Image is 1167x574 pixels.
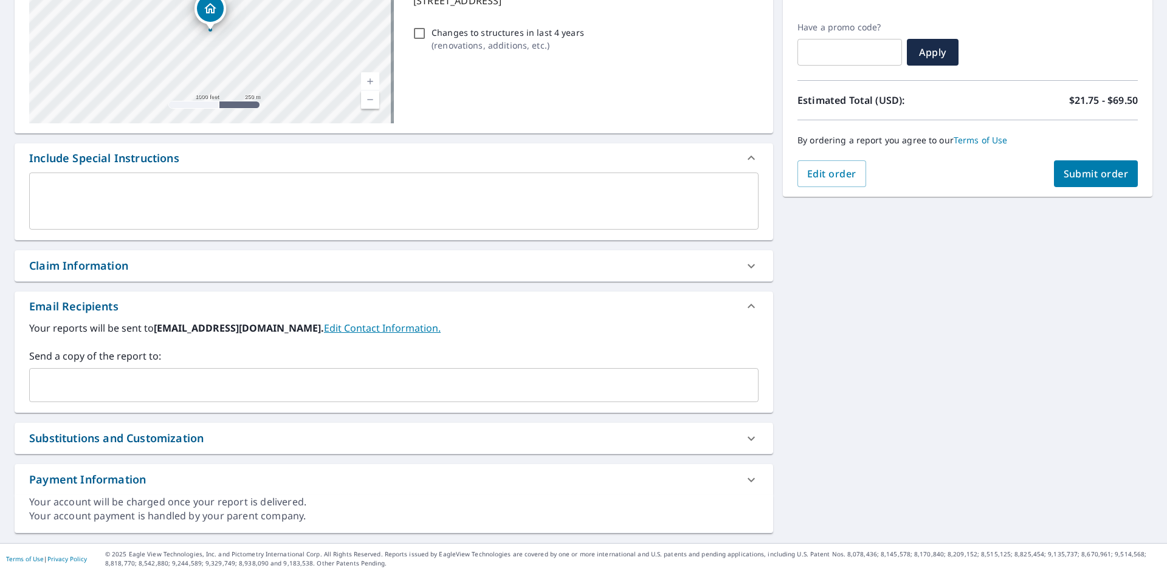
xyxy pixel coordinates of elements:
button: Edit order [797,160,866,187]
a: Current Level 15, Zoom In [361,72,379,91]
label: Have a promo code? [797,22,902,33]
span: Apply [917,46,949,59]
div: Substitutions and Customization [29,430,204,446]
p: © 2025 Eagle View Technologies, Inc. and Pictometry International Corp. All Rights Reserved. Repo... [105,550,1161,568]
b: [EMAIL_ADDRESS][DOMAIN_NAME]. [154,321,324,335]
button: Submit order [1054,160,1138,187]
div: Include Special Instructions [29,150,179,166]
div: Email Recipients [29,298,119,315]
p: By ordering a report you agree to our [797,135,1138,146]
div: Your account payment is handled by your parent company. [29,509,759,523]
div: Payment Information [15,464,773,495]
a: Terms of Use [6,555,44,563]
div: Payment Information [29,471,146,488]
div: Substitutions and Customization [15,423,773,454]
span: Submit order [1064,167,1129,180]
a: Privacy Policy [47,555,87,563]
div: Your account will be charged once your report is delivered. [29,495,759,509]
p: ( renovations, additions, etc. ) [432,39,584,52]
a: EditContactInfo [324,321,441,335]
p: Estimated Total (USD): [797,93,968,108]
p: | [6,555,87,562]
p: Changes to structures in last 4 years [432,26,584,39]
label: Your reports will be sent to [29,321,759,335]
a: Terms of Use [954,134,1008,146]
div: Claim Information [15,250,773,281]
div: Claim Information [29,258,128,274]
span: Edit order [807,167,856,180]
button: Apply [907,39,959,66]
a: Current Level 15, Zoom Out [361,91,379,109]
div: Include Special Instructions [15,143,773,173]
label: Send a copy of the report to: [29,349,759,363]
p: $21.75 - $69.50 [1069,93,1138,108]
div: Email Recipients [15,292,773,321]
